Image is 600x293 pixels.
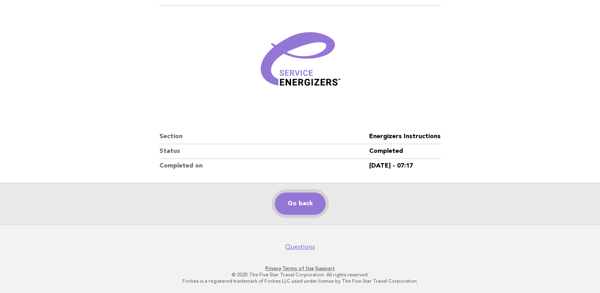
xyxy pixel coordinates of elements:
[159,129,369,144] dt: Section
[159,159,369,173] dt: Completed on
[58,265,543,272] p: · ·
[58,272,543,278] p: © 2025 The Five Star Travel Corporation. All rights reserved.
[253,15,348,110] img: Verified
[285,243,315,251] a: Questions
[58,278,543,284] p: Forbes is a registered trademark of Forbes LLC used under license by The Five Star Travel Corpora...
[369,159,441,173] dd: [DATE] - 07:17
[369,129,441,144] dd: Energizers Instructions
[282,266,314,271] a: Terms of Use
[315,266,335,271] a: Support
[265,266,281,271] a: Privacy
[159,144,369,159] dt: Status
[275,193,326,215] a: Go back
[369,144,441,159] dd: Completed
